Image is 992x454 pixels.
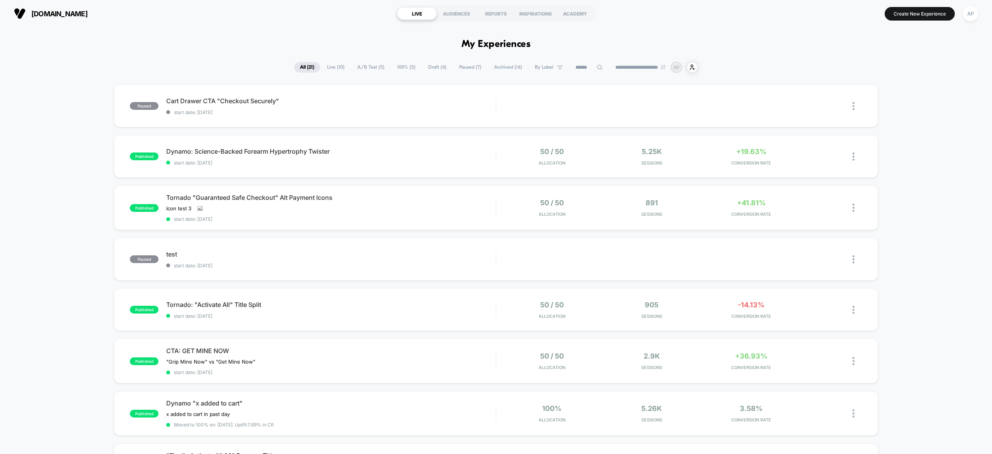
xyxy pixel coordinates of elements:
[130,410,158,418] span: published
[736,147,766,156] span: +19.63%
[646,199,658,207] span: 891
[539,314,565,319] span: Allocation
[488,62,528,73] span: Archived ( 14 )
[462,39,531,50] h1: My Experiences
[294,62,320,73] span: All ( 21 )
[604,365,699,370] span: Sessions
[740,404,763,412] span: 3.58%
[852,306,854,314] img: close
[852,102,854,110] img: close
[542,404,561,412] span: 100%
[703,314,799,319] span: CONVERSION RATE
[703,365,799,370] span: CONVERSION RATE
[661,65,665,69] img: end
[852,204,854,212] img: close
[516,7,555,20] div: INSPIRATIONS
[540,352,564,360] span: 50 / 50
[852,409,854,418] img: close
[852,152,854,161] img: close
[555,7,595,20] div: ACADEMY
[604,211,699,217] span: Sessions
[130,204,158,212] span: published
[166,399,496,407] span: Dynamo "x added to cart"
[166,160,496,166] span: start date: [DATE]
[540,147,564,156] span: 50 / 50
[166,301,496,308] span: Tornado: "Activate All" Title Split
[885,7,955,21] button: Create New Experience
[351,62,390,73] span: A/B Test ( 5 )
[539,160,565,166] span: Allocation
[604,314,699,319] span: Sessions
[437,7,476,20] div: AUDIENCES
[166,147,496,155] span: Dynamo: Science-Backed Forearm Hypertrophy Twister
[422,62,452,73] span: Draft ( 4 )
[961,6,980,22] button: AP
[130,255,158,263] span: paused
[852,255,854,263] img: close
[641,404,662,412] span: 5.26k
[540,199,564,207] span: 50 / 50
[166,263,496,269] span: start date: [DATE]
[963,6,978,21] div: AP
[539,211,565,217] span: Allocation
[539,365,565,370] span: Allocation
[166,216,496,222] span: start date: [DATE]
[645,301,658,309] span: 905
[391,62,421,73] span: 100% ( 5 )
[604,160,699,166] span: Sessions
[166,194,496,201] span: Tornado "Guaranteed Safe Checkout" Alt Payment Icons
[130,306,158,314] span: published
[644,352,660,360] span: 2.9k
[535,64,553,70] span: By Label
[735,352,767,360] span: +36.93%
[737,199,766,207] span: +41.81%
[14,8,26,19] img: Visually logo
[476,7,516,20] div: REPORTS
[12,7,90,20] button: [DOMAIN_NAME]
[703,160,799,166] span: CONVERSION RATE
[166,369,496,375] span: start date: [DATE]
[397,7,437,20] div: LIVE
[453,62,487,73] span: Paused ( 7 )
[166,359,255,365] span: "Grip Mine Now" vs "Get Mine Now"
[703,211,799,217] span: CONVERSION RATE
[604,417,699,423] span: Sessions
[166,205,191,211] span: Icon test 3
[166,347,496,355] span: CTA: GET MINE NOW
[166,313,496,319] span: start date: [DATE]
[738,301,765,309] span: -14.13%
[673,64,680,70] p: AP
[130,357,158,365] span: published
[642,147,662,156] span: 5.25k
[321,62,350,73] span: Live ( 10 )
[166,411,230,417] span: x added to cart in past day
[130,102,158,110] span: paused
[540,301,564,309] span: 50 / 50
[31,10,88,18] span: [DOMAIN_NAME]
[539,417,565,423] span: Allocation
[166,250,496,258] span: test
[174,422,274,428] span: Moved to 100% on: [DATE] . Uplift: 7.69% in CR
[703,417,799,423] span: CONVERSION RATE
[166,97,496,105] span: Cart Drawer CTA "Checkout Securely"
[852,357,854,365] img: close
[166,109,496,115] span: start date: [DATE]
[130,152,158,160] span: published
